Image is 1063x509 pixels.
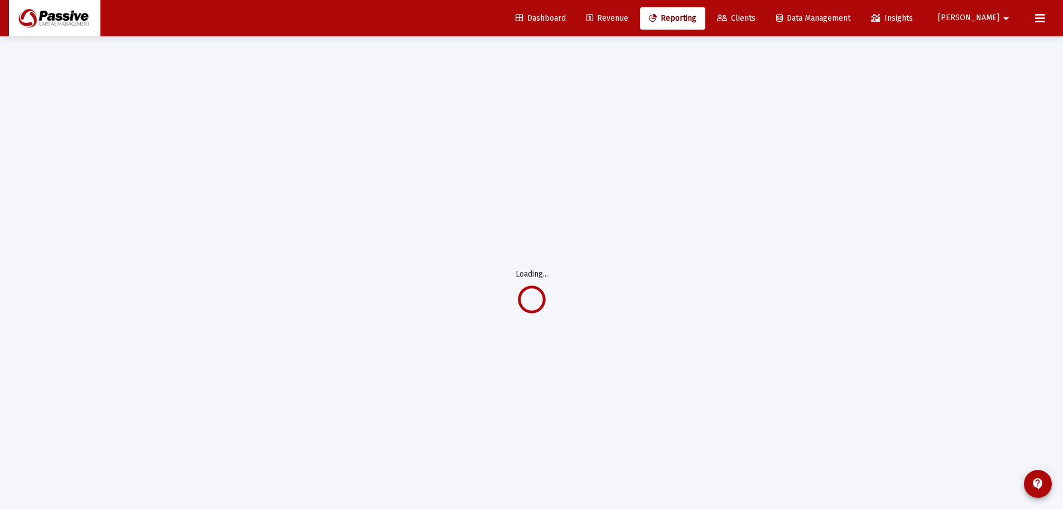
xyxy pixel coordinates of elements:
[586,13,628,23] span: Revenue
[767,7,859,30] a: Data Management
[649,13,696,23] span: Reporting
[507,7,575,30] a: Dashboard
[862,7,922,30] a: Insights
[717,13,756,23] span: Clients
[17,7,92,30] img: Dashboard
[999,7,1013,30] mat-icon: arrow_drop_down
[938,13,999,23] span: [PERSON_NAME]
[640,7,705,30] a: Reporting
[708,7,764,30] a: Clients
[776,13,850,23] span: Data Management
[925,7,1026,29] button: [PERSON_NAME]
[1031,477,1045,491] mat-icon: contact_support
[871,13,913,23] span: Insights
[578,7,637,30] a: Revenue
[516,13,566,23] span: Dashboard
